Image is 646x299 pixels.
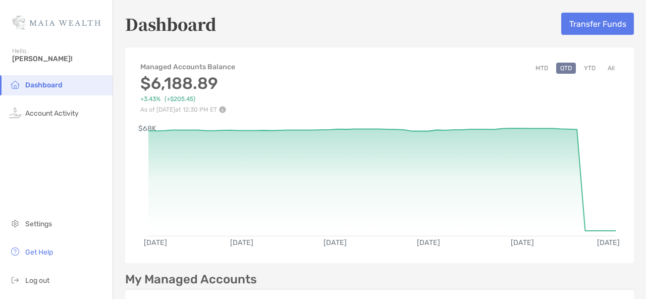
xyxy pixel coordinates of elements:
h5: Dashboard [125,12,217,35]
img: Performance Info [219,106,226,113]
span: ( +$205.45 ) [165,95,195,103]
img: household icon [9,78,21,90]
img: get-help icon [9,245,21,258]
text: [DATE] [230,239,253,247]
text: [DATE] [598,239,621,247]
text: [DATE] [417,239,441,247]
button: QTD [556,63,576,74]
span: Get Help [25,248,53,257]
button: MTD [531,63,552,74]
span: Dashboard [25,81,63,89]
img: logout icon [9,274,21,286]
text: [DATE] [324,239,347,247]
button: YTD [580,63,600,74]
text: $68K [138,124,156,133]
img: activity icon [9,107,21,119]
button: All [604,63,619,74]
span: Settings [25,220,52,228]
span: Log out [25,276,49,285]
button: Transfer Funds [561,13,634,35]
text: [DATE] [511,239,534,247]
img: settings icon [9,217,21,229]
span: Account Activity [25,109,79,118]
p: As of [DATE] at 12:30 PM ET [140,106,236,113]
text: [DATE] [144,239,167,247]
span: [PERSON_NAME]! [12,55,106,63]
h4: Managed Accounts Balance [140,63,236,71]
p: My Managed Accounts [125,273,257,286]
span: +3.43% [140,95,160,103]
img: Zoe Logo [12,4,100,40]
h3: $6,188.89 [140,74,236,93]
